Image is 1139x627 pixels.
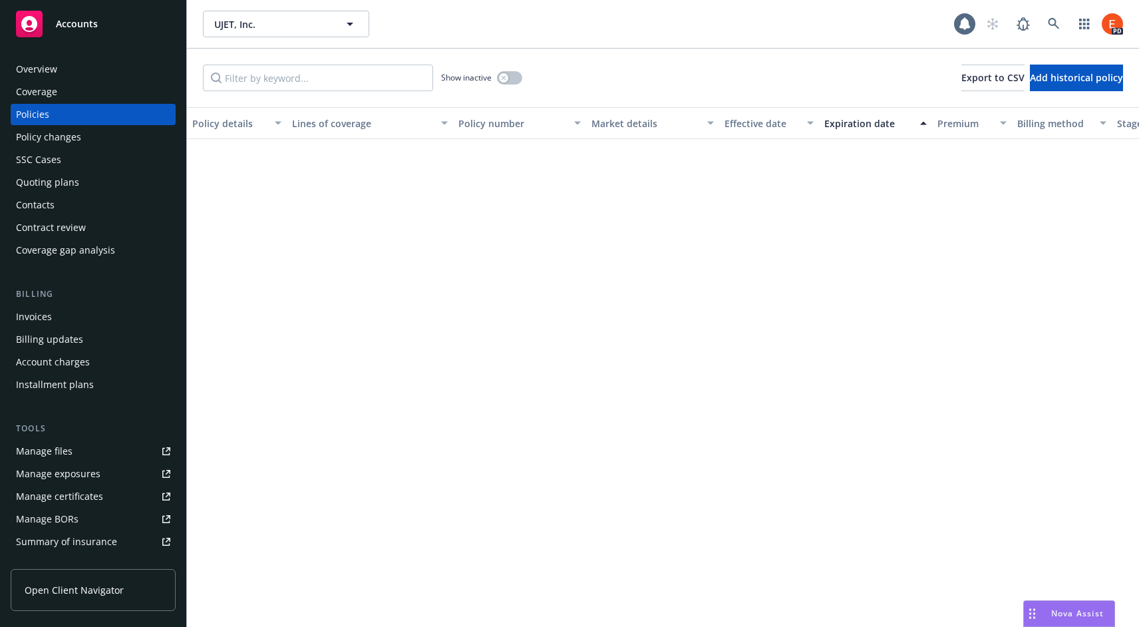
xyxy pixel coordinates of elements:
a: Manage BORs [11,509,176,530]
a: Start snowing [979,11,1006,37]
span: Show inactive [441,72,492,83]
button: Expiration date [819,107,932,139]
a: Report a Bug [1010,11,1037,37]
div: Installment plans [16,374,94,395]
a: Manage certificates [11,486,176,507]
div: Manage certificates [16,486,103,507]
div: Overview [16,59,57,80]
a: Contract review [11,217,176,238]
a: Billing updates [11,329,176,350]
div: Account charges [16,351,90,373]
button: UJET, Inc. [203,11,369,37]
div: Tools [11,422,176,435]
div: Coverage [16,81,57,103]
button: Add historical policy [1030,65,1123,91]
div: Policy details [192,116,267,130]
a: Account charges [11,351,176,373]
span: Accounts [56,19,98,29]
a: Quoting plans [11,172,176,193]
div: Policy number [458,116,566,130]
a: Contacts [11,194,176,216]
button: Policy number [453,107,586,139]
div: Manage exposures [16,463,100,485]
div: Billing updates [16,329,83,350]
div: Effective date [725,116,799,130]
div: Premium [937,116,992,130]
img: photo [1102,13,1123,35]
button: Premium [932,107,1012,139]
div: Contacts [16,194,55,216]
div: Coverage gap analysis [16,240,115,261]
button: Policy details [187,107,287,139]
a: Manage files [11,441,176,462]
a: Switch app [1071,11,1098,37]
a: Installment plans [11,374,176,395]
a: Coverage [11,81,176,103]
button: Effective date [719,107,819,139]
span: Add historical policy [1030,71,1123,84]
div: Lines of coverage [292,116,433,130]
div: Manage BORs [16,509,79,530]
div: Policies [16,104,49,125]
div: Quoting plans [16,172,79,193]
button: Market details [586,107,719,139]
a: Coverage gap analysis [11,240,176,261]
a: Policies [11,104,176,125]
a: Policy changes [11,126,176,148]
a: Overview [11,59,176,80]
div: SSC Cases [16,149,61,170]
a: Search [1041,11,1067,37]
div: Policy changes [16,126,81,148]
div: Expiration date [824,116,912,130]
div: Market details [591,116,699,130]
a: SSC Cases [11,149,176,170]
button: Billing method [1012,107,1112,139]
span: UJET, Inc. [214,17,329,31]
a: Invoices [11,306,176,327]
button: Nova Assist [1023,600,1115,627]
span: Export to CSV [961,71,1025,84]
button: Export to CSV [961,65,1025,91]
a: Manage exposures [11,463,176,485]
div: Invoices [16,306,52,327]
span: Open Client Navigator [25,583,124,597]
a: Accounts [11,5,176,43]
a: Summary of insurance [11,531,176,552]
button: Lines of coverage [287,107,453,139]
div: Manage files [16,441,73,462]
div: Billing method [1017,116,1092,130]
div: Billing [11,288,176,301]
input: Filter by keyword... [203,65,433,91]
div: Summary of insurance [16,531,117,552]
span: Nova Assist [1051,608,1104,619]
div: Drag to move [1024,601,1041,626]
div: Contract review [16,217,86,238]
